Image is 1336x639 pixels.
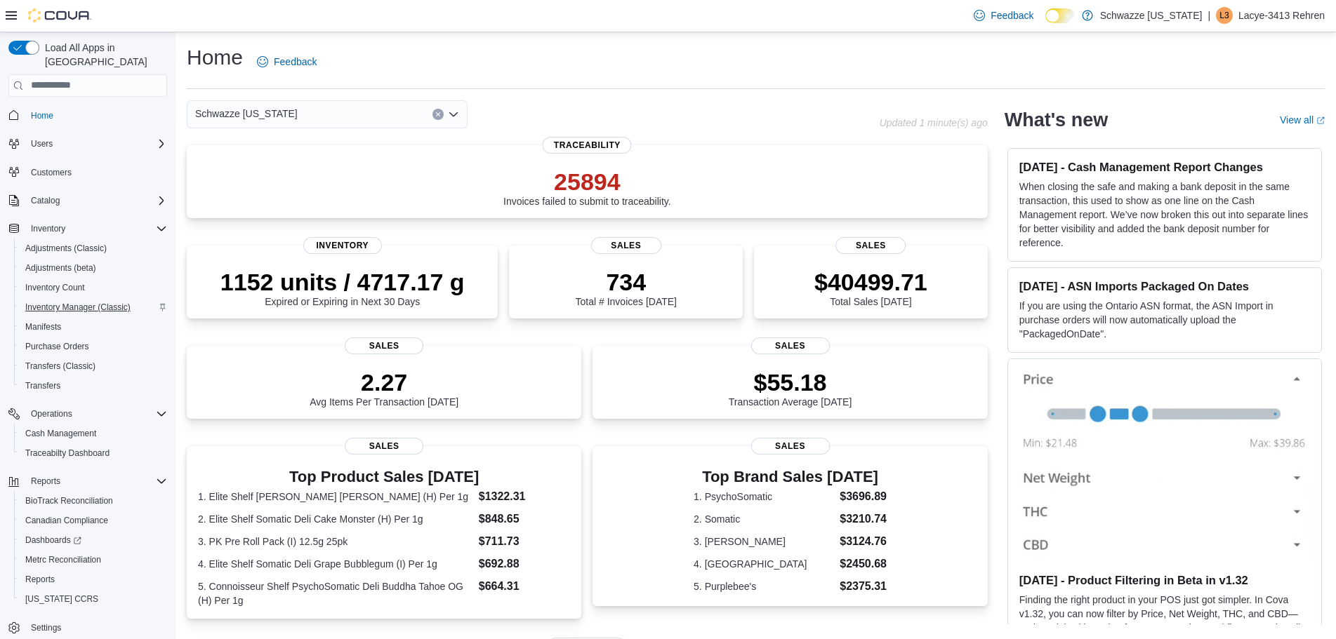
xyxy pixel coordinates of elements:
[1100,7,1203,24] p: Schwazze [US_STATE]
[31,622,61,633] span: Settings
[20,445,115,462] a: Traceabilty Dashboard
[840,533,887,550] dd: $3124.76
[576,268,677,296] p: 734
[25,135,167,152] span: Users
[20,571,167,588] span: Reports
[840,488,887,505] dd: $3696.89
[1019,180,1310,250] p: When closing the safe and making a bank deposit in the same transaction, this used to show as one...
[1019,299,1310,341] p: If you are using the Ontario ASN format, the ASN Import in purchase orders will now automatically...
[694,490,834,504] dt: 1. PsychoSomatic
[479,533,571,550] dd: $711.73
[1219,7,1229,24] span: L3
[3,617,173,638] button: Settings
[25,164,77,181] a: Customers
[3,471,173,491] button: Reports
[14,278,173,297] button: Inventory Count
[840,578,887,595] dd: $2375.31
[251,48,322,76] a: Feedback
[198,534,473,549] dt: 3. PK Pre Roll Pack (I) 12.5g 25pk
[751,438,830,455] span: Sales
[1019,279,1310,293] h3: [DATE] - ASN Imports Packaged On Dates
[25,554,101,565] span: Metrc Reconciliation
[20,338,95,355] a: Purchase Orders
[591,237,661,254] span: Sales
[310,368,458,408] div: Avg Items Per Transaction [DATE]
[31,476,60,487] span: Reports
[20,532,87,549] a: Dashboards
[20,512,114,529] a: Canadian Compliance
[20,260,167,276] span: Adjustments (beta)
[195,105,298,122] span: Schwazze [US_STATE]
[814,268,927,296] p: $40499.71
[20,532,167,549] span: Dashboards
[198,557,473,571] dt: 4. Elite Shelf Somatic Deli Grape Bubblegum (I) Per 1g
[25,163,167,181] span: Customers
[3,134,173,154] button: Users
[25,192,167,209] span: Catalog
[729,368,852,408] div: Transaction Average [DATE]
[991,8,1033,22] span: Feedback
[220,268,465,307] div: Expired or Expiring in Next 30 Days
[25,220,167,237] span: Inventory
[14,337,173,356] button: Purchase Orders
[1045,8,1075,23] input: Dark Mode
[25,495,113,506] span: BioTrack Reconciliation
[20,425,102,442] a: Cash Management
[694,469,887,485] h3: Top Brand Sales [DATE]
[25,405,78,422] button: Operations
[25,448,110,459] span: Traceabilty Dashboard
[694,534,834,549] dt: 3. [PERSON_NAME]
[25,107,167,124] span: Home
[25,107,59,124] a: Home
[20,591,104,607] a: [US_STATE] CCRS
[20,279,91,296] a: Inventory Count
[14,424,173,443] button: Cash Management
[14,530,173,550] a: Dashboards
[25,262,96,274] span: Adjustments (beta)
[20,299,167,316] span: Inventory Manager (Classic)
[274,55,317,69] span: Feedback
[20,260,102,276] a: Adjustments (beta)
[20,425,167,442] span: Cash Management
[187,43,243,72] h1: Home
[840,511,887,527] dd: $3210.74
[432,109,444,120] button: Clear input
[14,317,173,337] button: Manifests
[694,557,834,571] dt: 4. [GEOGRAPHIC_DATA]
[25,619,167,636] span: Settings
[20,492,119,509] a: BioTrack Reconciliation
[20,377,167,394] span: Transfers
[3,162,173,182] button: Customers
[479,578,571,595] dd: $664.31
[31,223,65,234] span: Inventory
[20,551,107,568] a: Metrc Reconciliation
[840,556,887,572] dd: $2450.68
[448,109,459,120] button: Open list of options
[20,240,112,257] a: Adjustments (Classic)
[1045,23,1046,24] span: Dark Mode
[25,220,71,237] button: Inventory
[39,41,167,69] span: Load All Apps in [GEOGRAPHIC_DATA]
[25,341,89,352] span: Purchase Orders
[14,297,173,317] button: Inventory Manager (Classic)
[3,191,173,210] button: Catalog
[1238,7,1325,24] p: Lacye-3413 Rehren
[836,237,906,254] span: Sales
[25,428,96,439] span: Cash Management
[14,491,173,511] button: BioTrack Reconciliation
[968,1,1039,29] a: Feedback
[20,358,101,375] a: Transfers (Classic)
[198,579,473,607] dt: 5. Connoisseur Shelf PsychoSomatic Deli Buddha Tahoe OG (H) Per 1g
[25,473,167,490] span: Reports
[694,512,834,526] dt: 2. Somatic
[198,490,473,504] dt: 1. Elite Shelf [PERSON_NAME] [PERSON_NAME] (H) Per 1g
[25,405,167,422] span: Operations
[14,570,173,589] button: Reports
[25,302,131,313] span: Inventory Manager (Classic)
[31,110,53,121] span: Home
[14,238,173,258] button: Adjustments (Classic)
[25,361,95,372] span: Transfers (Classic)
[20,338,167,355] span: Purchase Orders
[3,105,173,126] button: Home
[14,589,173,609] button: [US_STATE] CCRS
